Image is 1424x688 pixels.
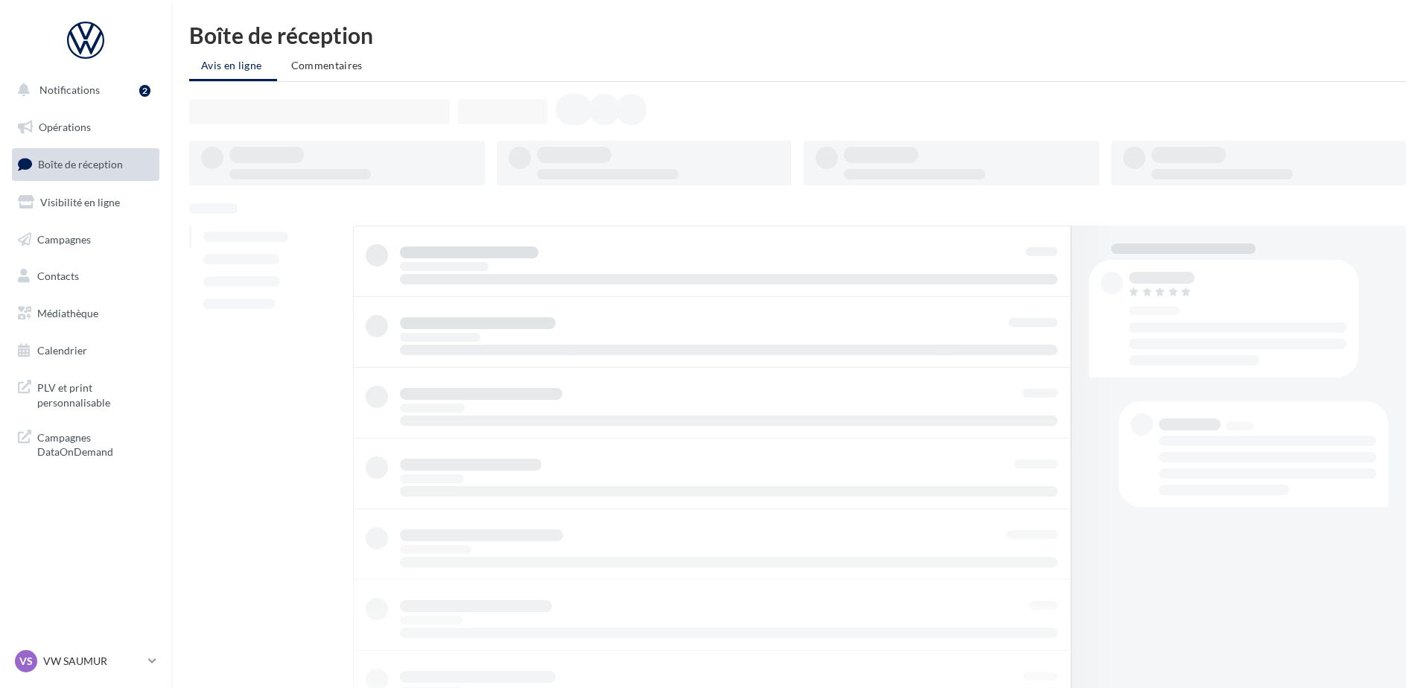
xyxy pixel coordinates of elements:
a: Opérations [9,112,162,143]
span: Notifications [39,83,100,96]
span: VS [19,654,33,669]
span: Visibilité en ligne [40,196,120,208]
span: Boîte de réception [38,158,123,171]
a: Campagnes DataOnDemand [9,421,162,465]
p: VW SAUMUR [43,654,142,669]
a: Calendrier [9,335,162,366]
a: Contacts [9,261,162,292]
a: Médiathèque [9,298,162,329]
span: Commentaires [291,59,363,71]
a: Campagnes [9,224,162,255]
div: 2 [139,85,150,97]
span: Campagnes DataOnDemand [37,427,153,459]
a: VS VW SAUMUR [12,647,159,675]
span: Calendrier [37,344,87,357]
a: Boîte de réception [9,148,162,180]
span: Contacts [37,270,79,282]
span: Opérations [39,121,91,133]
div: Boîte de réception [189,24,1406,46]
a: Visibilité en ligne [9,187,162,218]
span: PLV et print personnalisable [37,378,153,410]
span: Campagnes [37,232,91,245]
a: PLV et print personnalisable [9,372,162,415]
span: Médiathèque [37,307,98,319]
button: Notifications 2 [9,74,156,106]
